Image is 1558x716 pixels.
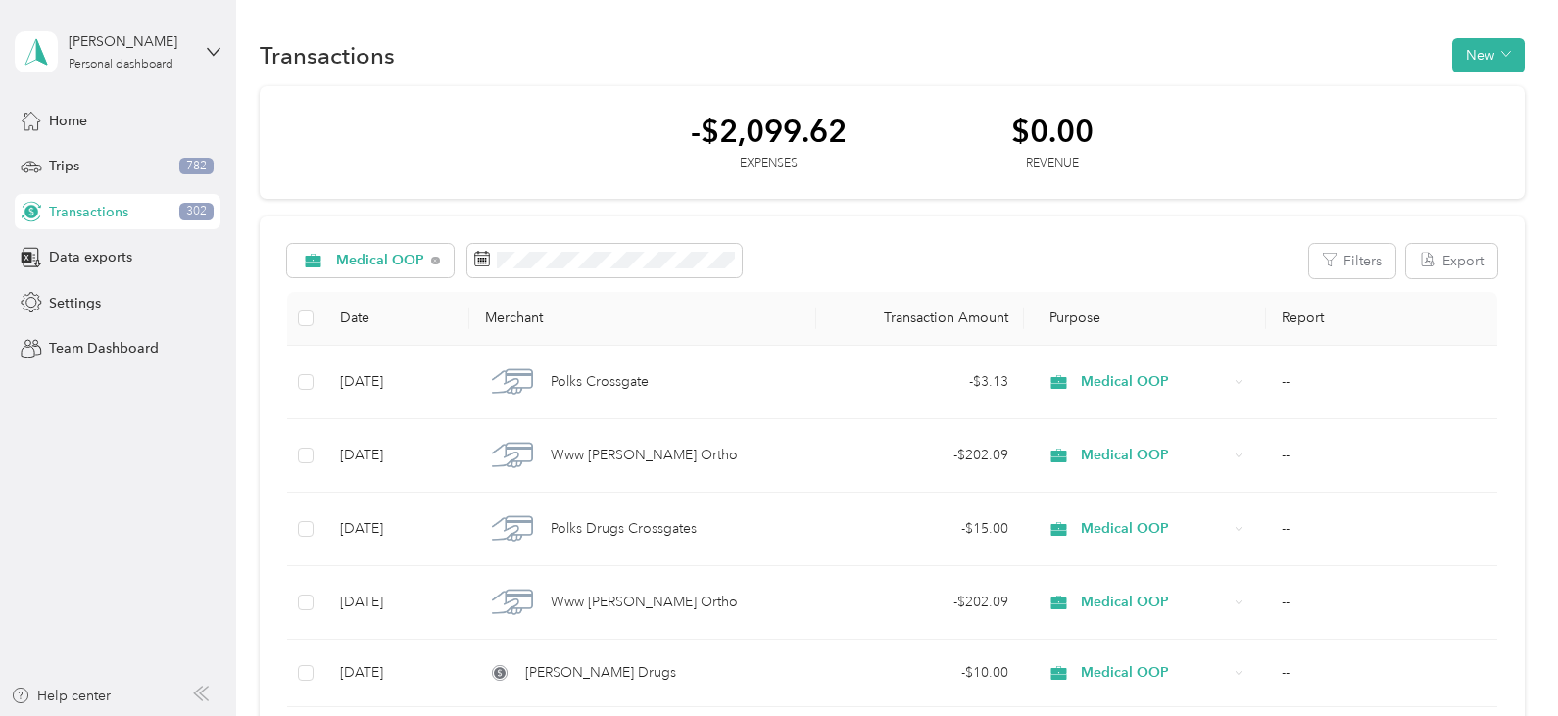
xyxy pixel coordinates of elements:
td: [DATE] [324,493,469,566]
td: -- [1266,419,1497,493]
div: - $10.00 [832,662,1008,684]
div: $0.00 [1011,114,1094,148]
div: -$2,099.62 [691,114,847,148]
img: Polks Drugs Crossgates [492,508,533,549]
div: - $3.13 [832,371,1008,393]
button: Filters [1309,244,1395,278]
span: Medical OOP [1081,371,1228,393]
td: -- [1266,566,1497,640]
div: - $202.09 [832,592,1008,613]
button: Export [1406,244,1497,278]
span: Polks Crossgate [551,371,649,393]
td: -- [1266,640,1497,707]
td: [DATE] [324,346,469,419]
div: - $202.09 [832,445,1008,466]
button: New [1452,38,1525,72]
h1: Transactions [260,45,395,66]
td: [DATE] [324,566,469,640]
span: [PERSON_NAME] Drugs [525,662,676,684]
div: Personal dashboard [69,59,173,71]
td: [DATE] [324,640,469,707]
span: Www [PERSON_NAME] Ortho [551,445,738,466]
span: Home [49,111,87,131]
span: Team Dashboard [49,338,159,358]
span: Www [PERSON_NAME] Ortho [551,592,738,613]
img: Www Simpson Ortho [492,582,533,623]
span: Transactions [49,202,128,222]
span: Medical OOP [1081,518,1228,540]
span: 302 [179,203,214,220]
span: Trips [49,156,79,176]
img: Www Simpson Ortho [492,435,533,476]
th: Report [1266,292,1497,346]
button: Help center [11,686,111,706]
td: -- [1266,493,1497,566]
span: Settings [49,293,101,313]
div: - $15.00 [832,518,1008,540]
img: Polks Crossgate [492,361,533,403]
div: Revenue [1011,155,1094,172]
th: Merchant [469,292,815,346]
td: [DATE] [324,419,469,493]
span: Medical OOP [1081,662,1228,684]
div: Expenses [691,155,847,172]
span: Medical OOP [1081,592,1228,613]
iframe: Everlance-gr Chat Button Frame [1448,606,1558,716]
span: Polks Drugs Crossgates [551,518,697,540]
div: [PERSON_NAME] [69,31,191,52]
span: Medical OOP [1081,445,1228,466]
td: -- [1266,346,1497,419]
span: Medical OOP [336,254,425,267]
span: Data exports [49,247,132,267]
span: Purpose [1040,310,1101,326]
th: Date [324,292,469,346]
th: Transaction Amount [816,292,1024,346]
span: 782 [179,158,214,175]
